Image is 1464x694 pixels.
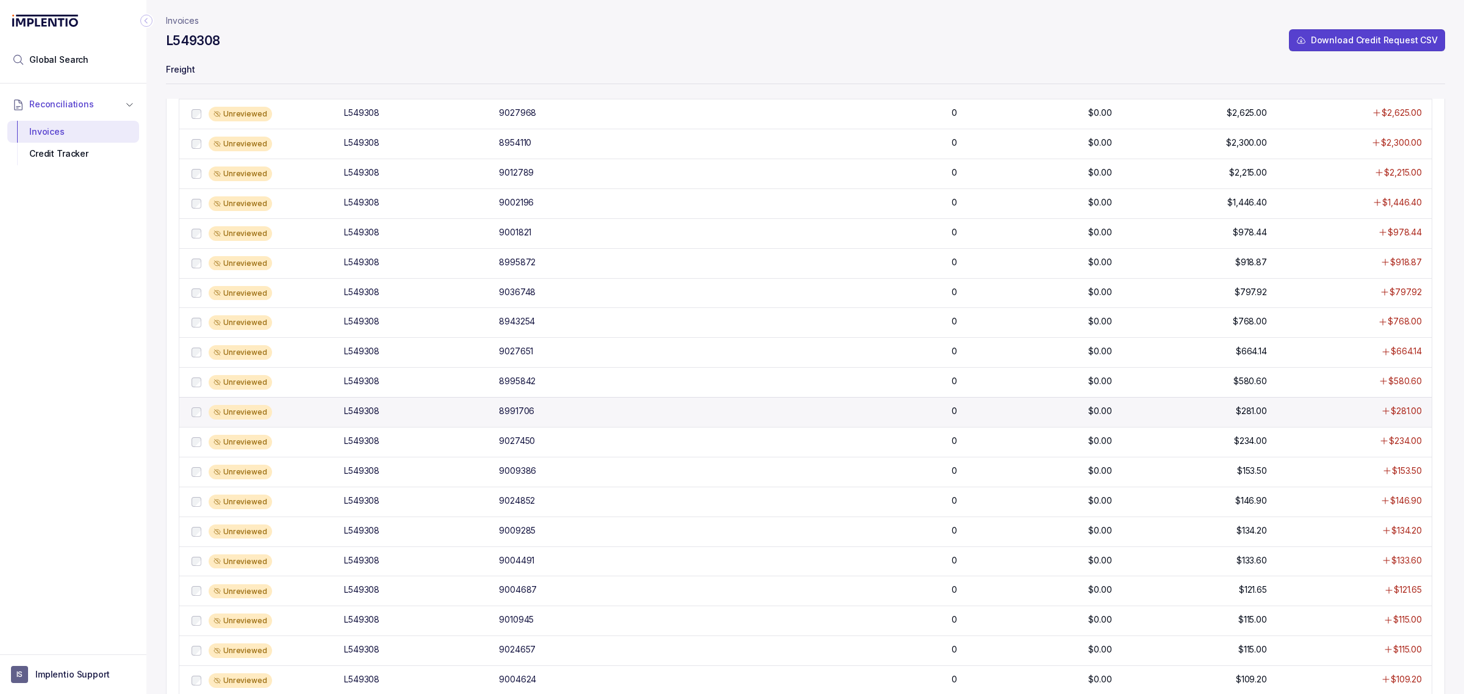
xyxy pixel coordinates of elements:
p: $797.92 [1235,286,1267,298]
p: $115.00 [1238,614,1267,626]
p: $0.00 [1088,673,1111,685]
p: $0.00 [1088,345,1111,357]
div: Unreviewed [209,465,272,479]
div: L549308 [344,375,379,387]
p: $153.50 [1392,465,1422,477]
p: $580.60 [1388,375,1422,387]
p: $0.00 [1088,584,1111,596]
div: L549308 [344,226,379,238]
div: L549308 [344,405,379,417]
p: Download Credit Request CSV [1311,34,1438,46]
div: L549308 [344,643,379,656]
div: Unreviewed [209,286,272,301]
p: $0.00 [1088,286,1111,298]
p: $0.00 [1088,166,1111,179]
div: 8995872 [499,256,536,268]
p: $0.00 [1088,375,1111,387]
div: Unreviewed [209,226,272,241]
p: $978.44 [1233,226,1267,238]
div: Unreviewed [209,166,272,181]
p: Freight [166,59,1445,83]
div: Unreviewed [209,375,272,390]
p: $0.00 [1088,107,1111,119]
p: 0 [952,166,957,179]
div: 9024852 [499,495,535,507]
p: $664.14 [1391,345,1422,357]
p: 0 [952,643,957,656]
p: 0 [952,554,957,567]
div: 9027450 [499,435,535,447]
div: 9012789 [499,166,534,179]
p: 0 [952,226,957,238]
p: $153.50 [1237,465,1267,477]
input: checkbox-checkbox [192,229,201,238]
p: $768.00 [1233,315,1267,327]
p: $2,300.00 [1381,137,1422,149]
p: 0 [952,524,957,537]
div: Unreviewed [209,196,272,211]
p: 0 [952,405,957,417]
div: L549308 [344,256,379,268]
div: Collapse Icon [139,13,154,28]
input: checkbox-checkbox [192,348,201,357]
p: $2,625.00 [1382,107,1422,119]
span: User initials [11,666,28,683]
div: L549308 [344,166,379,179]
div: Unreviewed [209,345,272,360]
div: Unreviewed [209,495,272,509]
div: L549308 [344,196,379,209]
input: checkbox-checkbox [192,616,201,626]
div: 9024657 [499,643,536,656]
div: L549308 [344,107,379,119]
div: Unreviewed [209,315,272,330]
div: L549308 [344,554,379,567]
input: checkbox-checkbox [192,139,201,149]
p: $0.00 [1088,137,1111,149]
input: checkbox-checkbox [192,377,201,387]
p: $918.87 [1235,256,1267,268]
p: 0 [952,345,957,357]
div: Unreviewed [209,614,272,628]
button: Download Credit Request CSV [1289,29,1445,51]
p: $115.00 [1238,643,1267,656]
div: 8995842 [499,375,536,387]
input: checkbox-checkbox [192,557,201,567]
p: Implentio Support [35,668,110,681]
div: L549308 [344,345,379,357]
p: $234.00 [1389,435,1422,447]
p: $0.00 [1088,405,1111,417]
p: $978.44 [1388,226,1422,238]
input: checkbox-checkbox [192,199,201,209]
p: Invoices [166,15,199,27]
p: $918.87 [1390,256,1422,268]
p: 0 [952,107,957,119]
div: Unreviewed [209,673,272,688]
p: $0.00 [1088,614,1111,626]
p: $0.00 [1088,256,1111,268]
input: checkbox-checkbox [192,169,201,179]
input: checkbox-checkbox [192,407,201,417]
p: $146.90 [1235,495,1267,507]
div: L549308 [344,286,379,298]
p: $0.00 [1088,226,1111,238]
p: $0.00 [1088,524,1111,537]
p: $2,215.00 [1384,166,1422,179]
div: 9002196 [499,196,534,209]
p: $0.00 [1088,465,1111,477]
span: Global Search [29,54,88,66]
span: Reconciliations [29,98,94,110]
p: $0.00 [1088,554,1111,567]
p: $664.14 [1236,345,1267,357]
p: $1,446.40 [1227,196,1267,209]
div: 9004687 [499,584,537,596]
p: $2,300.00 [1226,137,1267,149]
div: L549308 [344,673,379,685]
p: 0 [952,584,957,596]
p: 0 [952,495,957,507]
input: checkbox-checkbox [192,259,201,268]
div: L549308 [344,495,379,507]
p: $234.00 [1234,435,1267,447]
div: 8943254 [499,315,535,327]
p: $0.00 [1088,643,1111,656]
p: $0.00 [1088,435,1111,447]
